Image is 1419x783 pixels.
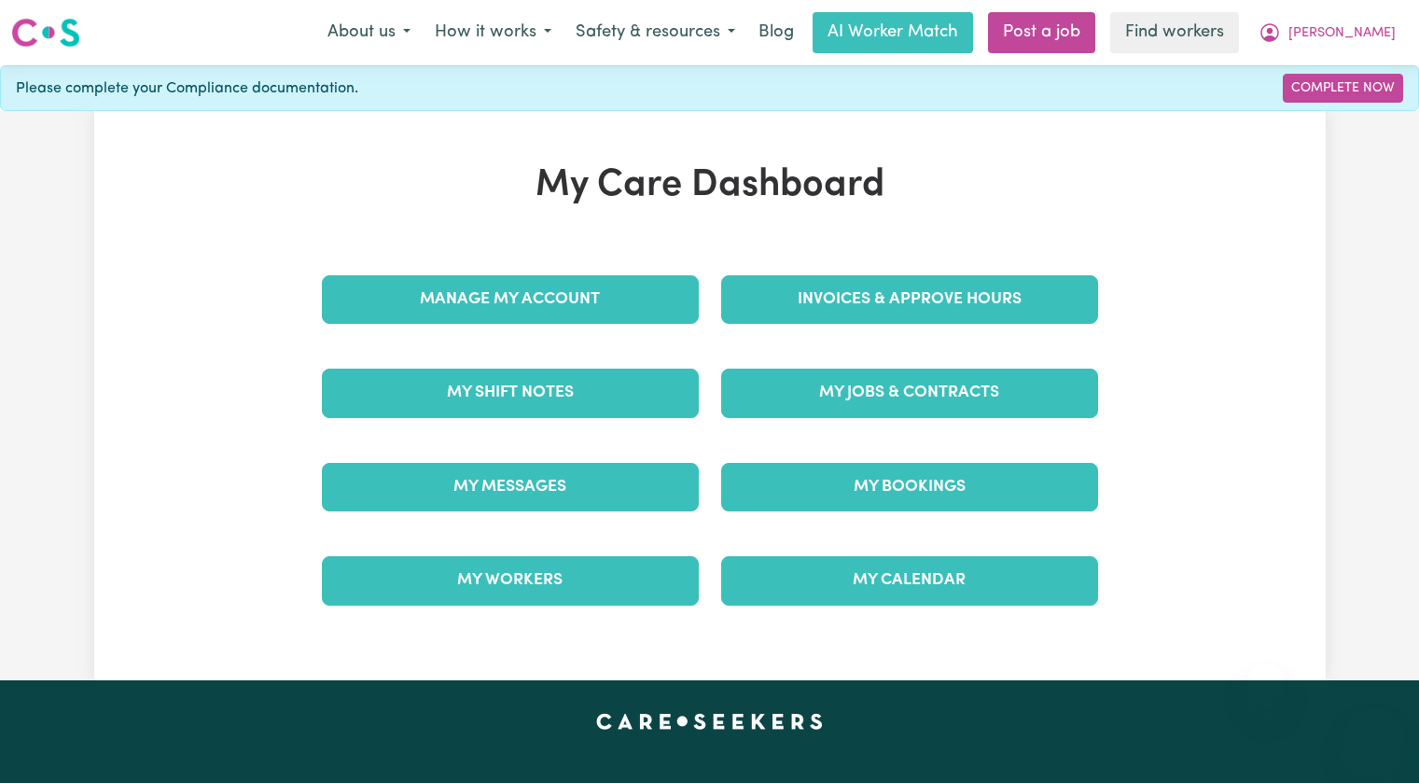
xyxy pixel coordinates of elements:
a: My Messages [322,463,699,511]
a: My Calendar [721,556,1098,605]
button: Safety & resources [563,13,747,52]
iframe: Button to launch messaging window [1344,708,1404,768]
h1: My Care Dashboard [311,163,1109,208]
img: Careseekers logo [11,16,80,49]
a: Careseekers logo [11,11,80,54]
a: My Workers [322,556,699,605]
a: My Jobs & Contracts [721,369,1098,417]
a: Manage My Account [322,275,699,324]
a: My Shift Notes [322,369,699,417]
a: AI Worker Match [813,12,973,53]
span: [PERSON_NAME] [1288,23,1396,44]
span: Please complete your Compliance documentation. [16,77,358,100]
a: My Bookings [721,463,1098,511]
iframe: Close message [1247,664,1285,701]
a: Post a job [988,12,1095,53]
a: Careseekers home page [596,714,823,729]
button: How it works [423,13,563,52]
button: About us [315,13,423,52]
a: Find workers [1110,12,1239,53]
a: Blog [747,12,805,53]
a: Invoices & Approve Hours [721,275,1098,324]
button: My Account [1246,13,1408,52]
a: Complete Now [1283,74,1403,103]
